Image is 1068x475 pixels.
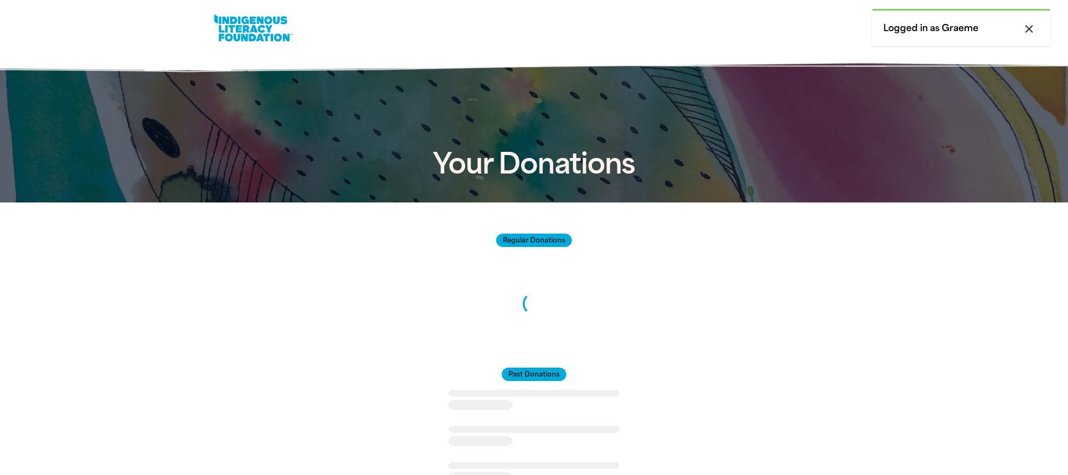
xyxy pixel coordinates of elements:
[1019,22,1039,36] button: close
[496,234,572,247] span: Regular Donations
[1022,22,1036,36] i: close
[433,147,636,181] span: Your Donations
[872,9,1050,46] div: Logged in as Graeme
[502,368,566,381] span: Past Donations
